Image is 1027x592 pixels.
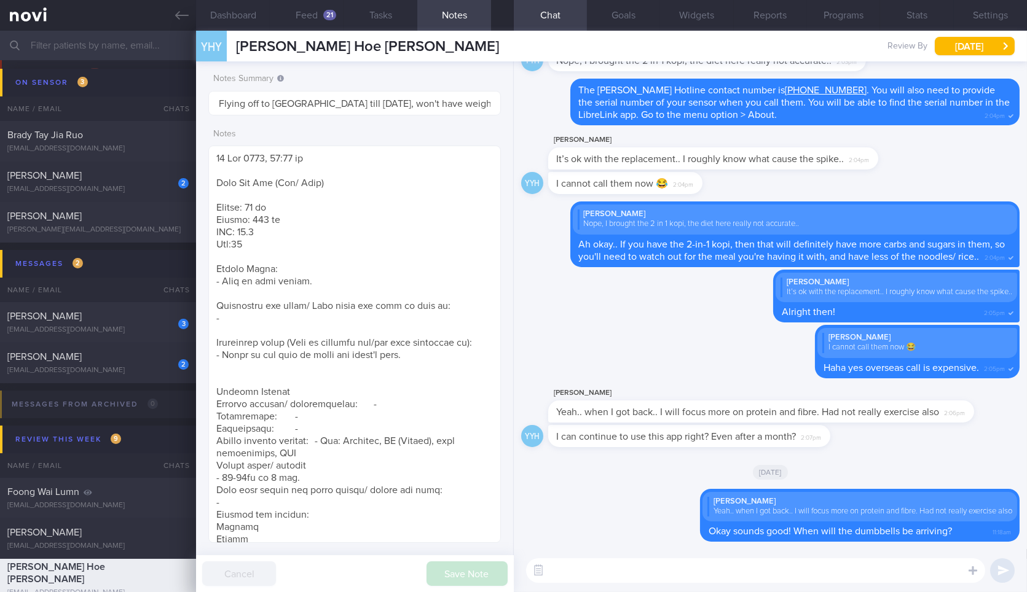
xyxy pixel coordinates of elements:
[148,399,158,409] span: 0
[7,225,189,235] div: [PERSON_NAME][EMAIL_ADDRESS][DOMAIN_NAME]
[579,85,1010,120] span: The [PERSON_NAME] Hotline contact number is . You will also need to provide the serial number of ...
[7,311,82,321] span: [PERSON_NAME]
[7,325,189,335] div: [EMAIL_ADDRESS][DOMAIN_NAME]
[753,465,788,480] span: [DATE]
[7,501,189,510] div: [EMAIL_ADDRESS][DOMAIN_NAME]
[993,525,1011,537] span: 11:18am
[557,179,669,189] span: I cannot call them now 😂
[111,434,121,444] span: 9
[674,177,694,189] span: 2:04pm
[935,37,1015,55] button: [DATE]
[985,109,1005,120] span: 2:04pm
[7,211,82,221] span: [PERSON_NAME]
[147,453,196,478] div: Chats
[178,178,189,189] div: 2
[887,41,927,52] span: Review By
[822,343,1012,352] div: I cannot call them now 😂
[707,497,1012,507] div: [PERSON_NAME]
[7,130,83,140] span: Brady Tay Jia Ruo
[785,85,867,95] a: [PHONE_NUMBER]
[984,306,1005,317] span: 2:05pm
[781,278,1012,287] div: [PERSON_NAME]
[548,133,915,147] div: [PERSON_NAME]
[7,528,82,537] span: [PERSON_NAME]
[548,386,1011,400] div: [PERSON_NAME]
[709,526,952,536] span: Okay sounds good! When will the dumbbells be arriving?
[522,425,541,448] div: YYH
[213,129,495,140] label: Notes
[557,154,844,164] span: It’s ok with the replacement.. I roughly know what cause the spike..
[7,366,189,375] div: [EMAIL_ADDRESS][DOMAIN_NAME]
[7,185,189,194] div: [EMAIL_ADDRESS][DOMAIN_NAME]
[12,255,86,272] div: Messages
[193,23,230,71] div: YHY
[73,258,83,268] span: 2
[7,352,82,362] span: [PERSON_NAME]
[822,333,1012,343] div: [PERSON_NAME]
[557,432,797,442] span: I can continue to use this app right? Even after a month?
[522,172,541,195] div: YYH
[7,144,189,154] div: [EMAIL_ADDRESS][DOMAIN_NAME]
[7,171,82,181] span: [PERSON_NAME]
[147,278,196,302] div: Chats
[824,363,979,373] span: Haha yes overseas call is expensive.
[12,431,124,448] div: Review this week
[984,362,1005,373] span: 2:05pm
[945,406,966,418] span: 2:06pm
[178,319,189,329] div: 3
[579,240,1005,262] span: Ah okay.. If you have the 2-in-1 kopi, then that will definitely have more carbs and sugars in th...
[77,77,88,87] span: 3
[147,96,196,121] div: Chats
[7,562,105,584] span: [PERSON_NAME] Hoe [PERSON_NAME]
[323,10,336,20] div: 21
[782,307,835,317] span: Alright then!
[849,153,870,165] span: 2:04pm
[7,487,79,497] span: Foong Wai Lumn
[7,542,189,551] div: [EMAIL_ADDRESS][DOMAIN_NAME]
[578,219,1012,229] div: Nope, I brought the 2 in 1 kopi, the diet here really not accurate..
[213,74,495,85] label: Notes Summary
[781,287,1012,297] div: It’s ok with the replacement.. I roughly know what cause the spike..
[178,359,189,370] div: 2
[578,209,1012,219] div: [PERSON_NAME]
[707,507,1012,516] div: Yeah.. when I got back.. I will focus more on protein and fibre. Had not really exercise also
[557,407,940,417] span: Yeah.. when I got back.. I will focus more on protein and fibre. Had not really exercise also
[9,396,161,413] div: Messages from Archived
[12,74,91,91] div: On sensor
[801,430,822,442] span: 2:07pm
[985,251,1005,262] span: 2:04pm
[236,39,499,54] span: [PERSON_NAME] Hoe [PERSON_NAME]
